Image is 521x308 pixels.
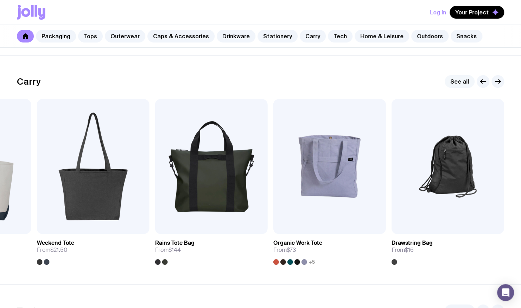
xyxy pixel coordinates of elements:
[497,284,514,301] div: Open Intercom Messenger
[450,6,504,19] button: Your Project
[392,247,414,254] span: From
[273,240,322,247] h3: Organic Work Tote
[50,246,68,254] span: $21.50
[155,247,181,254] span: From
[155,240,195,247] h3: Rains Tote Bag
[37,247,68,254] span: From
[258,30,298,42] a: Stationery
[405,246,414,254] span: $16
[78,30,103,42] a: Tops
[411,30,449,42] a: Outdoors
[287,246,296,254] span: $73
[147,30,215,42] a: Caps & Accessories
[217,30,255,42] a: Drinkware
[309,259,315,265] span: +5
[430,6,446,19] button: Log In
[37,240,74,247] h3: Weekend Tote
[445,75,475,88] a: See all
[169,246,181,254] span: $144
[273,247,296,254] span: From
[155,234,268,265] a: Rains Tote BagFrom$144
[105,30,145,42] a: Outerwear
[392,240,433,247] h3: Drawstring Bag
[355,30,409,42] a: Home & Leisure
[455,9,489,16] span: Your Project
[37,234,150,265] a: Weekend ToteFrom$21.50
[451,30,482,42] a: Snacks
[17,76,41,87] h2: Carry
[392,234,504,265] a: Drawstring BagFrom$16
[328,30,352,42] a: Tech
[300,30,326,42] a: Carry
[36,30,76,42] a: Packaging
[273,234,386,265] a: Organic Work ToteFrom$73+5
